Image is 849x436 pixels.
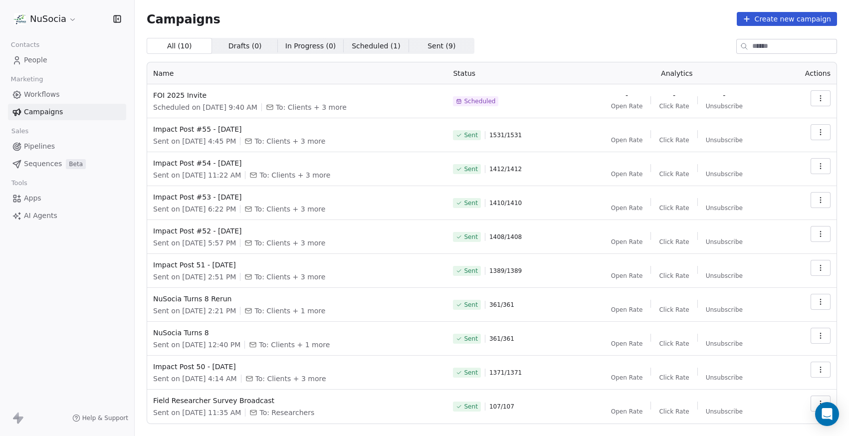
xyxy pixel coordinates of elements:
[706,204,743,212] span: Unsubscribe
[153,374,237,384] span: Sent on [DATE] 4:14 AM
[255,374,326,384] span: To: Clients + 3 more
[24,89,60,100] span: Workflows
[659,340,689,348] span: Click Rate
[626,90,628,100] span: -
[737,12,837,26] button: Create new campaign
[72,414,128,422] a: Help & Support
[611,238,643,246] span: Open Rate
[8,138,126,155] a: Pipelines
[489,233,522,241] span: 1408 / 1408
[254,136,325,146] span: To: Clients + 3 more
[659,306,689,314] span: Click Rate
[153,294,441,304] span: NuSocia Turns 8 Rerun
[8,86,126,103] a: Workflows
[659,408,689,416] span: Click Rate
[24,55,47,65] span: People
[464,165,477,173] span: Sent
[673,90,675,100] span: -
[153,362,441,372] span: Impact Post 50 - [DATE]
[489,301,514,309] span: 361 / 361
[153,136,236,146] span: Sent on [DATE] 4:45 PM
[153,158,441,168] span: Impact Post #54 - [DATE]
[723,90,725,100] span: -
[815,402,839,426] div: Open Intercom Messenger
[153,408,241,418] span: Sent on [DATE] 11:35 AM
[153,238,236,248] span: Sent on [DATE] 5:57 PM
[153,340,240,350] span: Sent on [DATE] 12:40 PM
[7,176,31,191] span: Tools
[228,41,262,51] span: Drafts ( 0 )
[153,102,257,112] span: Scheduled on [DATE] 9:40 AM
[12,10,79,27] button: NuSocia
[464,199,477,207] span: Sent
[659,272,689,280] span: Click Rate
[464,233,477,241] span: Sent
[24,193,41,204] span: Apps
[6,72,47,87] span: Marketing
[611,306,643,314] span: Open Rate
[254,238,325,248] span: To: Clients + 3 more
[259,340,330,350] span: To: Clients + 1 more
[259,170,330,180] span: To: Clients + 3 more
[153,396,441,406] span: Field Researcher Survey Broadcast
[153,226,441,236] span: Impact Post #52 - [DATE]
[489,199,522,207] span: 1410 / 1410
[153,90,441,100] span: FOI 2025 Invite
[8,208,126,224] a: AI Agents
[153,124,441,134] span: Impact Post #55 - [DATE]
[659,238,689,246] span: Click Rate
[611,136,643,144] span: Open Rate
[153,192,441,202] span: Impact Post #53 - [DATE]
[572,62,782,84] th: Analytics
[706,306,743,314] span: Unsubscribe
[706,136,743,144] span: Unsubscribe
[24,141,55,152] span: Pipelines
[153,306,236,316] span: Sent on [DATE] 2:21 PM
[285,41,336,51] span: In Progress ( 0 )
[611,340,643,348] span: Open Rate
[153,328,441,338] span: NuSocia Turns 8
[659,136,689,144] span: Click Rate
[427,41,455,51] span: Sent ( 9 )
[82,414,128,422] span: Help & Support
[464,369,477,377] span: Sent
[706,340,743,348] span: Unsubscribe
[153,204,236,214] span: Sent on [DATE] 6:22 PM
[489,165,522,173] span: 1412 / 1412
[447,62,572,84] th: Status
[8,104,126,120] a: Campaigns
[659,170,689,178] span: Click Rate
[706,408,743,416] span: Unsubscribe
[464,131,477,139] span: Sent
[706,170,743,178] span: Unsubscribe
[464,267,477,275] span: Sent
[611,102,643,110] span: Open Rate
[24,107,63,117] span: Campaigns
[489,335,514,343] span: 361 / 361
[8,156,126,172] a: SequencesBeta
[706,238,743,246] span: Unsubscribe
[464,335,477,343] span: Sent
[659,374,689,382] span: Click Rate
[659,204,689,212] span: Click Rate
[254,272,325,282] span: To: Clients + 3 more
[464,403,477,411] span: Sent
[14,13,26,25] img: LOGO_1_WB.png
[6,37,44,52] span: Contacts
[8,190,126,207] a: Apps
[611,204,643,212] span: Open Rate
[464,301,477,309] span: Sent
[254,204,325,214] span: To: Clients + 3 more
[24,159,62,169] span: Sequences
[706,102,743,110] span: Unsubscribe
[153,170,241,180] span: Sent on [DATE] 11:22 AM
[464,97,495,105] span: Scheduled
[489,403,514,411] span: 107 / 107
[7,124,33,139] span: Sales
[611,408,643,416] span: Open Rate
[30,12,66,25] span: NuSocia
[352,41,401,51] span: Scheduled ( 1 )
[254,306,325,316] span: To: Clients + 1 more
[489,267,522,275] span: 1389 / 1389
[276,102,347,112] span: To: Clients + 3 more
